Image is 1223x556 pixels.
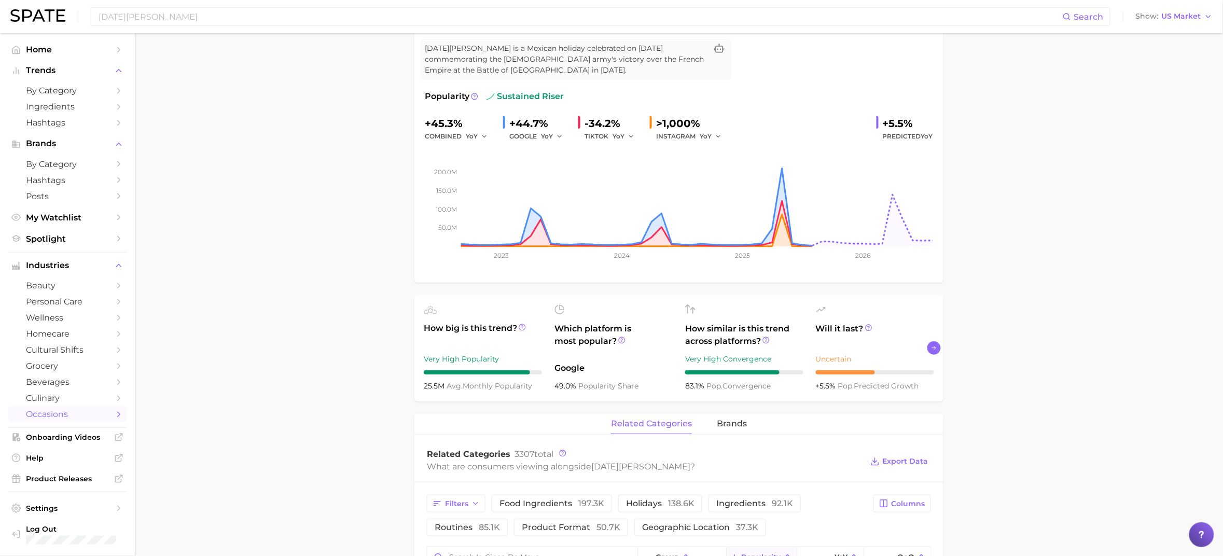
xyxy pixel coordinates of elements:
abbr: popularity index [838,381,854,391]
span: predicted growth [838,381,919,391]
span: 85.1k [479,522,500,532]
button: Columns [873,495,931,512]
a: Hashtags [8,172,127,188]
span: Columns [892,499,925,508]
span: by Category [26,159,109,169]
span: homecare [26,329,109,339]
span: My Watchlist [26,213,109,223]
a: wellness [8,310,127,326]
span: brands [717,419,747,428]
span: YoY [921,132,933,140]
span: >1,000% [656,117,700,130]
div: +5.5% [883,115,933,132]
span: Related Categories [427,449,510,459]
span: by Category [26,86,109,95]
span: Industries [26,261,109,270]
a: Hashtags [8,115,127,131]
span: Predicted [883,130,933,143]
span: ingredients [716,499,793,508]
a: My Watchlist [8,210,127,226]
span: Log Out [26,524,118,534]
button: YoY [466,130,488,143]
span: Trends [26,66,109,75]
div: 5 / 10 [816,370,934,374]
button: YoY [541,130,563,143]
span: holidays [626,499,694,508]
button: ShowUS Market [1133,10,1215,23]
div: Uncertain [816,353,934,365]
span: Brands [26,139,109,148]
input: Search here for a brand, industry, or ingredient [98,8,1063,25]
div: +44.7% [509,115,570,132]
span: Posts [26,191,109,201]
abbr: average [447,381,463,391]
span: sustained riser [487,90,564,103]
a: Posts [8,188,127,204]
span: 50.7k [596,522,620,532]
span: Export Data [883,457,928,466]
span: Hashtags [26,118,109,128]
span: routines [435,523,500,532]
a: Onboarding Videos [8,429,127,445]
span: cultural shifts [26,345,109,355]
span: Which platform is most popular? [554,323,673,357]
a: beverages [8,374,127,390]
span: Ingredients [26,102,109,112]
div: Very High Convergence [685,353,803,365]
span: +5.5% [816,381,838,391]
span: How big is this trend? [424,322,542,347]
span: wellness [26,313,109,323]
button: Industries [8,258,127,273]
span: Home [26,45,109,54]
span: monthly popularity [447,381,532,391]
span: 92.1k [772,498,793,508]
img: SPATE [10,9,65,22]
a: by Category [8,156,127,172]
a: personal care [8,294,127,310]
a: Log out. Currently logged in with e-mail jhayes@hunterpr.com. [8,521,127,548]
span: personal care [26,297,109,307]
span: Product Releases [26,474,109,483]
span: US Market [1162,13,1201,19]
a: by Category [8,82,127,99]
tspan: 2025 [735,252,750,259]
span: YoY [466,132,478,141]
div: INSTAGRAM [656,130,729,143]
a: occasions [8,406,127,422]
span: Filters [445,499,468,508]
span: product format [522,523,620,532]
div: combined [425,130,495,143]
span: beverages [26,377,109,387]
span: total [515,449,553,459]
button: Export Data [868,454,931,469]
div: +45.3% [425,115,495,132]
span: Settings [26,504,109,513]
span: Onboarding Videos [26,433,109,442]
button: Filters [427,495,485,512]
span: Help [26,453,109,463]
span: 138.6k [668,498,694,508]
span: convergence [706,381,771,391]
a: Ingredients [8,99,127,115]
span: [DATE][PERSON_NAME] is a Mexican holiday celebrated on [DATE] commemorating the [DEMOGRAPHIC_DATA... [425,43,707,76]
abbr: popularity index [706,381,722,391]
img: sustained riser [487,92,495,101]
span: culinary [26,393,109,403]
span: grocery [26,361,109,371]
span: 3307 [515,449,534,459]
a: Settings [8,501,127,516]
div: 9 / 10 [424,370,542,374]
div: Very High Popularity [424,353,542,365]
span: Hashtags [26,175,109,185]
div: 8 / 10 [685,370,803,374]
button: Scroll Right [927,341,941,355]
span: 49.0% [554,381,578,391]
span: Search [1074,12,1104,22]
span: [DATE][PERSON_NAME] [591,462,690,471]
div: -34.2% [585,115,642,132]
button: Brands [8,136,127,151]
span: related categories [611,419,692,428]
button: YoY [700,130,722,143]
a: beauty [8,277,127,294]
span: Google [554,362,673,374]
